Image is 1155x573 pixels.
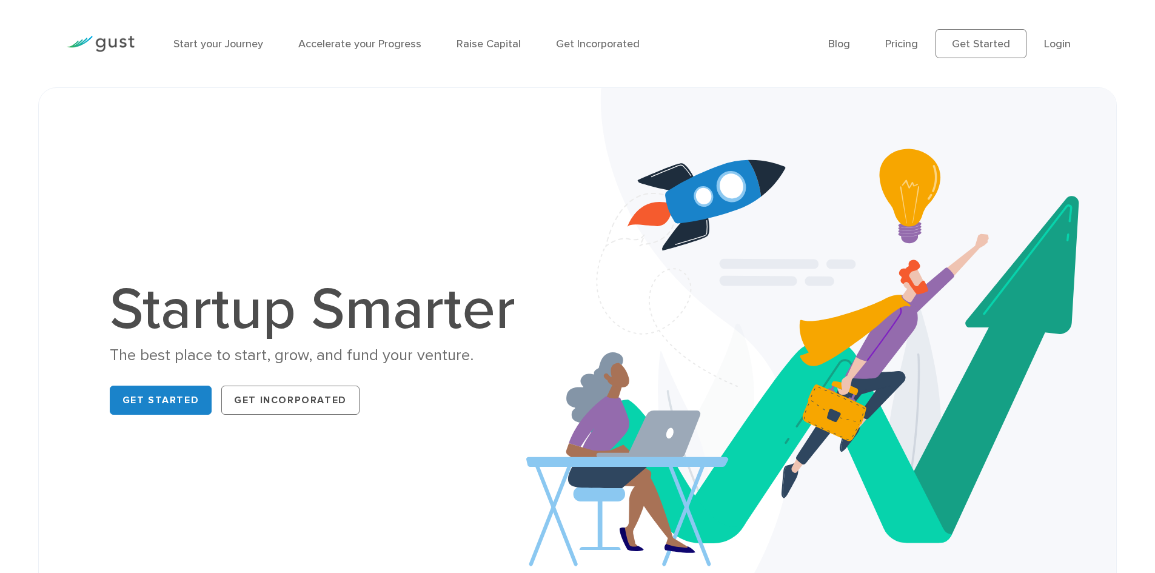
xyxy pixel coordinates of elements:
a: Get Incorporated [556,38,640,50]
a: Get Started [936,29,1026,58]
a: Pricing [885,38,918,50]
a: Login [1044,38,1071,50]
a: Get Started [110,386,212,415]
div: The best place to start, grow, and fund your venture. [110,345,528,366]
a: Get Incorporated [221,386,360,415]
h1: Startup Smarter [110,281,528,339]
a: Raise Capital [457,38,521,50]
img: Gust Logo [67,36,135,52]
a: Accelerate your Progress [298,38,421,50]
a: Blog [828,38,850,50]
a: Start your Journey [173,38,263,50]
